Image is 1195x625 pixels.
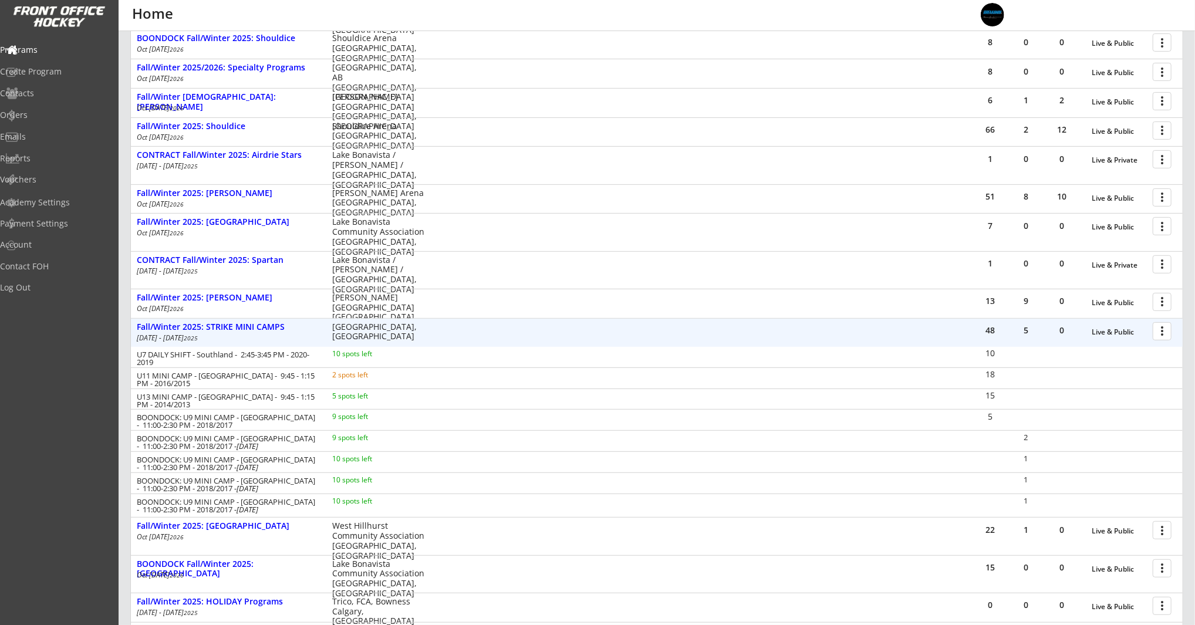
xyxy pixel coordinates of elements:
[1092,603,1147,611] div: Live & Public
[973,155,1008,163] div: 1
[137,609,316,616] div: [DATE] - [DATE]
[332,33,424,63] div: Shouldice Arena [GEOGRAPHIC_DATA], [GEOGRAPHIC_DATA]
[1008,38,1044,46] div: 0
[1092,156,1147,164] div: Live & Private
[1153,293,1172,311] button: more_vert
[137,477,316,492] div: BOONDOCK: U9 MINI CAMP - [GEOGRAPHIC_DATA] - 11:00-2:30 PM - 2018/2017 -
[1008,297,1044,305] div: 9
[1008,67,1044,76] div: 0
[137,351,316,366] div: U7 DAILY SHIFT - Southland - 2:45-3:45 PM - 2020-2019
[137,572,316,579] div: Oct [DATE]
[332,350,408,357] div: 10 spots left
[1044,563,1079,572] div: 0
[973,67,1008,76] div: 8
[1044,259,1079,268] div: 0
[1153,559,1172,577] button: more_vert
[1008,476,1043,484] div: 1
[137,217,320,227] div: Fall/Winter 2025: [GEOGRAPHIC_DATA]
[332,293,424,332] div: [PERSON_NAME][GEOGRAPHIC_DATA] [GEOGRAPHIC_DATA], [GEOGRAPHIC_DATA]
[973,413,1008,421] div: 5
[1008,192,1044,201] div: 8
[1092,194,1147,202] div: Live & Public
[1044,38,1079,46] div: 0
[137,559,320,579] div: BOONDOCK Fall/Winter 2025: [GEOGRAPHIC_DATA]
[170,200,184,208] em: 2026
[332,521,424,560] div: West Hillhurst Community Association [GEOGRAPHIC_DATA], [GEOGRAPHIC_DATA]
[1153,188,1172,207] button: more_vert
[170,533,184,541] em: 2026
[973,38,1008,46] div: 8
[237,462,258,472] em: [DATE]
[973,349,1008,357] div: 10
[332,121,424,151] div: Shouldice Arena [GEOGRAPHIC_DATA], [GEOGRAPHIC_DATA]
[237,441,258,451] em: [DATE]
[973,192,1008,201] div: 51
[137,322,320,332] div: Fall/Winter 2025: STRIKE MINI CAMPS
[137,75,316,82] div: Oct [DATE]
[170,229,184,237] em: 2026
[1092,261,1147,269] div: Live & Private
[973,601,1008,609] div: 0
[184,162,198,170] em: 2025
[1153,63,1172,81] button: more_vert
[137,393,316,408] div: U13 MINI CAMP - [GEOGRAPHIC_DATA] - 9:45 - 1:15 PM - 2014/2013
[332,188,424,218] div: [PERSON_NAME] Arena [GEOGRAPHIC_DATA], [GEOGRAPHIC_DATA]
[1044,222,1079,230] div: 0
[1008,155,1044,163] div: 0
[137,46,316,53] div: Oct [DATE]
[137,293,320,303] div: Fall/Winter 2025: [PERSON_NAME]
[1008,434,1043,441] div: 2
[237,483,258,494] em: [DATE]
[1153,150,1172,168] button: more_vert
[1092,223,1147,231] div: Live & Public
[1008,96,1044,104] div: 1
[332,455,408,462] div: 10 spots left
[137,33,320,43] div: BOONDOCK Fall/Winter 2025: Shouldice
[1008,126,1044,134] div: 2
[332,559,424,599] div: Lake Bonavista Community Association [GEOGRAPHIC_DATA], [GEOGRAPHIC_DATA]
[332,92,424,131] div: [PERSON_NAME][GEOGRAPHIC_DATA] [GEOGRAPHIC_DATA], [GEOGRAPHIC_DATA]
[184,334,198,342] em: 2025
[973,526,1008,534] div: 22
[1044,297,1079,305] div: 0
[332,434,408,441] div: 9 spots left
[137,92,320,112] div: Fall/Winter [DEMOGRAPHIC_DATA]: [PERSON_NAME]
[137,63,320,73] div: Fall/Winter 2025/2026: Specialty Programs
[1153,521,1172,539] button: more_vert
[973,563,1008,572] div: 15
[1153,322,1172,340] button: more_vert
[170,75,184,83] em: 2026
[137,597,320,607] div: Fall/Winter 2025: HOLIDAY Programs
[137,163,316,170] div: [DATE] - [DATE]
[137,372,316,387] div: U11 MINI CAMP - [GEOGRAPHIC_DATA] - 9:45 - 1:15 PM - 2016/2015
[170,45,184,53] em: 2026
[332,413,408,420] div: 9 spots left
[973,297,1008,305] div: 13
[973,391,1008,400] div: 15
[332,477,408,484] div: 10 spots left
[1044,326,1079,335] div: 0
[137,229,316,237] div: Oct [DATE]
[1153,255,1172,273] button: more_vert
[137,521,320,531] div: Fall/Winter 2025: [GEOGRAPHIC_DATA]
[1092,98,1147,106] div: Live & Public
[973,370,1008,379] div: 18
[137,414,316,429] div: BOONDOCK: U9 MINI CAMP - [GEOGRAPHIC_DATA] - 11:00-2:30 PM - 2018/2017
[1044,67,1079,76] div: 0
[332,371,408,379] div: 2 spots left
[1008,222,1044,230] div: 0
[137,201,316,208] div: Oct [DATE]
[170,133,184,141] em: 2026
[170,305,184,313] em: 2026
[1153,597,1172,615] button: more_vert
[332,255,424,295] div: Lake Bonavista / [PERSON_NAME] / [GEOGRAPHIC_DATA], [GEOGRAPHIC_DATA]
[137,335,316,342] div: [DATE] - [DATE]
[137,150,320,160] div: CONTRACT Fall/Winter 2025: Airdrie Stars
[1044,155,1079,163] div: 0
[332,322,424,342] div: [GEOGRAPHIC_DATA], [GEOGRAPHIC_DATA]
[137,533,316,540] div: Oct [DATE]
[332,217,424,256] div: Lake Bonavista Community Association [GEOGRAPHIC_DATA], [GEOGRAPHIC_DATA]
[1044,526,1079,534] div: 0
[137,456,316,471] div: BOONDOCK: U9 MINI CAMP - [GEOGRAPHIC_DATA] - 11:00-2:30 PM - 2018/2017 -
[137,121,320,131] div: Fall/Winter 2025: Shouldice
